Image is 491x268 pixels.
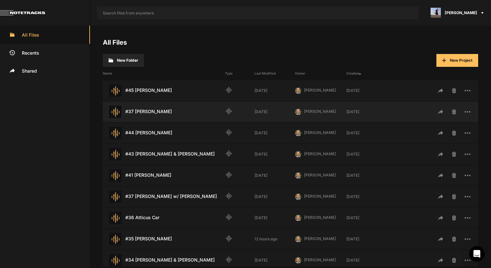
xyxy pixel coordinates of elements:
[346,109,387,115] div: [DATE]
[295,151,301,157] img: 424769395311cb87e8bb3f69157a6d24
[254,194,295,200] div: [DATE]
[436,54,478,67] button: New Project
[346,194,387,200] div: [DATE]
[103,54,144,67] button: New Folder
[225,192,233,200] mat-icon: Audio
[225,107,233,115] mat-icon: Audio
[304,236,336,241] span: [PERSON_NAME]
[103,127,225,139] div: #44 [PERSON_NAME]
[295,215,301,221] img: 424769395311cb87e8bb3f69157a6d24
[304,130,336,135] span: [PERSON_NAME]
[225,129,233,136] mat-icon: Audio
[103,254,225,266] div: #34 [PERSON_NAME] & [PERSON_NAME]
[109,169,121,182] img: star-track.png
[304,257,336,262] span: [PERSON_NAME]
[103,106,225,118] div: #37 [PERSON_NAME]
[346,130,387,136] div: [DATE]
[109,254,121,266] img: star-track.png
[469,246,485,262] div: Open Intercom Messenger
[304,194,336,199] span: [PERSON_NAME]
[346,151,387,157] div: [DATE]
[109,212,121,224] img: star-track.png
[225,256,233,264] mat-icon: Audio
[304,215,336,220] span: [PERSON_NAME]
[346,257,387,263] div: [DATE]
[225,171,233,179] mat-icon: Audio
[225,213,233,221] mat-icon: Audio
[254,109,295,115] div: [DATE]
[225,71,254,76] div: Type
[225,86,233,94] mat-icon: Audio
[254,71,295,76] div: Last Modified
[109,106,121,118] img: star-track.png
[225,235,233,242] mat-icon: Audio
[346,173,387,178] div: [DATE]
[103,39,127,46] a: All Files
[103,85,225,97] div: #45 [PERSON_NAME]
[254,215,295,221] div: [DATE]
[295,130,301,136] img: 424769395311cb87e8bb3f69157a6d24
[295,71,346,76] div: Owner
[346,236,387,242] div: [DATE]
[295,257,301,264] img: 424769395311cb87e8bb3f69157a6d24
[103,191,225,203] div: #37 [PERSON_NAME] w/ [PERSON_NAME]
[295,236,301,242] img: 424769395311cb87e8bb3f69157a6d24
[346,215,387,221] div: [DATE]
[254,130,295,136] div: [DATE]
[431,8,441,18] img: ACg8ocJ5zrP0c3SJl5dKscm-Goe6koz8A9fWD7dpguHuX8DX5VIxymM=s96-c
[346,71,387,76] div: Created
[295,87,301,94] img: 424769395311cb87e8bb3f69157a6d24
[304,173,336,177] span: [PERSON_NAME]
[295,193,301,200] img: 424769395311cb87e8bb3f69157a6d24
[109,148,121,160] img: star-track.png
[109,233,121,245] img: star-track.png
[103,212,225,224] div: #36 Atticus Car
[450,58,472,63] span: New Project
[295,172,301,179] img: 424769395311cb87e8bb3f69157a6d24
[109,191,121,203] img: star-track.png
[103,169,225,182] div: #41 [PERSON_NAME]
[109,127,121,139] img: star-track.png
[109,85,121,97] img: star-track.png
[103,148,225,160] div: #43 [PERSON_NAME] & [PERSON_NAME]
[254,88,295,94] div: [DATE]
[304,151,336,156] span: [PERSON_NAME]
[254,151,295,157] div: [DATE]
[445,10,477,16] span: [PERSON_NAME]
[103,71,225,76] div: Name
[304,88,336,93] span: [PERSON_NAME]
[254,257,295,263] div: [DATE]
[346,88,387,94] div: [DATE]
[97,6,418,19] input: Search files from anywhere
[103,233,225,245] div: #35 [PERSON_NAME]
[295,109,301,115] img: 424769395311cb87e8bb3f69157a6d24
[225,150,233,157] mat-icon: Audio
[254,236,295,242] div: 12 hours ago
[304,109,336,114] span: [PERSON_NAME]
[254,173,295,178] div: [DATE]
